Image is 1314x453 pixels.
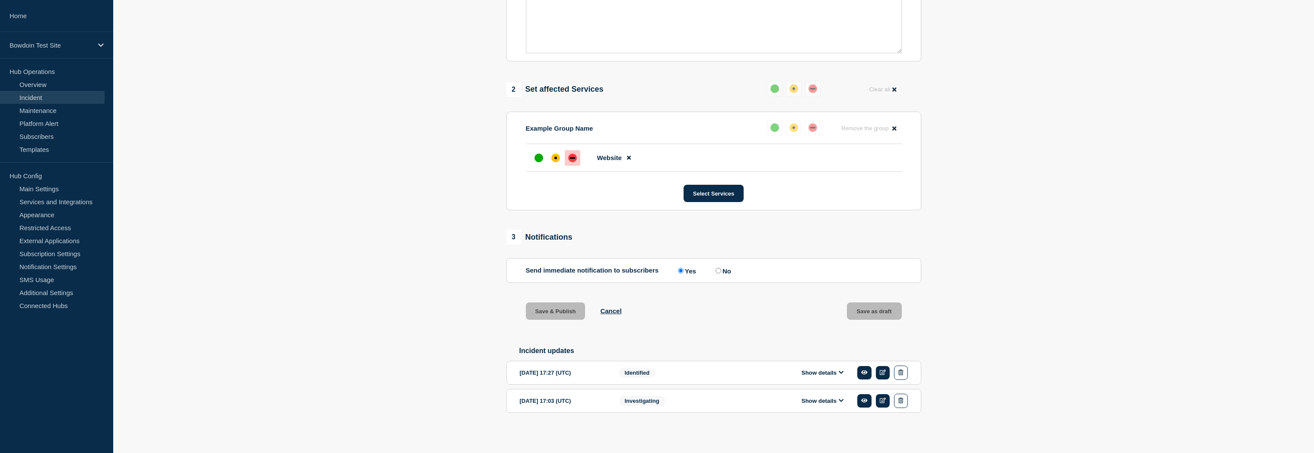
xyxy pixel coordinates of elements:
p: Send immediate notification to subscribers [526,267,659,275]
div: down [808,123,817,132]
button: Cancel [600,307,621,315]
p: Bowdoin Test Site [10,42,92,49]
span: Identified [619,368,655,378]
button: down [805,120,821,135]
div: down [568,154,577,162]
div: Notifications [506,230,573,244]
div: affected [789,84,798,93]
button: Show details [799,397,846,405]
button: down [805,81,821,96]
button: Save as draft [847,302,902,320]
input: Yes [678,268,684,273]
button: affected [786,81,802,96]
button: Remove the group [836,120,902,137]
div: affected [551,154,560,162]
div: affected [789,123,798,132]
span: Website [597,154,622,161]
span: Investigating [619,396,665,406]
button: Show details [799,369,846,376]
input: No [716,268,721,273]
div: Send immediate notification to subscribers [526,267,902,275]
label: No [713,267,731,275]
div: [DATE] 17:03 (UTC) [520,394,606,408]
button: up [767,120,783,135]
div: up [770,123,779,132]
p: Example Group Name [526,125,593,132]
div: [DATE] 17:27 (UTC) [520,366,606,380]
span: Remove the group [841,125,889,132]
div: up [770,84,779,93]
div: Set affected Services [506,82,604,97]
button: Select Services [684,185,744,202]
h2: Incident updates [519,347,921,355]
button: Save & Publish [526,302,585,320]
div: up [535,154,543,162]
button: affected [786,120,802,135]
label: Yes [676,267,696,275]
button: up [767,81,783,96]
span: 2 [506,82,521,97]
button: Clear all [864,81,901,98]
div: down [808,84,817,93]
span: 3 [506,230,521,244]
